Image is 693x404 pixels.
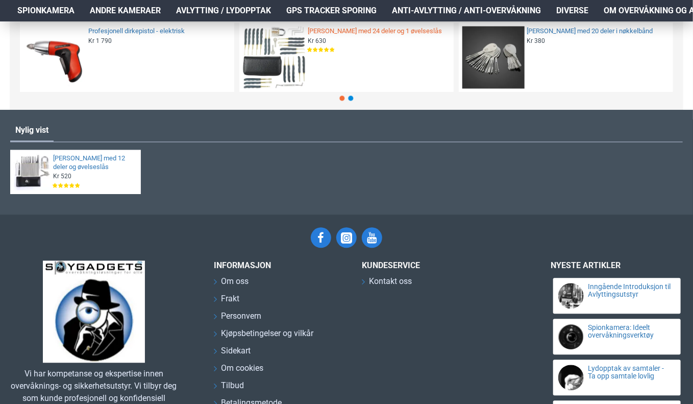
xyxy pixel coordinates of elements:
[462,26,525,88] img: Dirkesett med 20 deler i nøkkelbånd
[556,5,588,17] span: Diverse
[88,27,228,36] a: Profesjonell dirkepistol - elektrisk
[23,26,86,88] img: Profesjonell dirkepistol - elektrisk
[53,154,134,172] a: [PERSON_NAME] med 12 deler og øvelseslås
[308,37,326,45] span: Kr 630
[349,96,354,101] span: Go to slide 2
[362,275,412,293] a: Kontakt oss
[53,172,71,180] span: Kr 520
[221,293,239,305] span: Frakt
[362,260,515,270] h3: Kundeservice
[176,5,271,17] span: Avlytting / Lydopptak
[243,26,305,88] img: Dirkesett med 24 deler og 1 øvelseslås
[308,27,448,36] a: [PERSON_NAME] med 24 deler og 1 øvelseslås
[88,37,112,45] span: Kr 1 790
[214,310,261,327] a: Personvern
[214,345,251,362] a: Sidekart
[10,120,54,140] a: Nylig vist
[90,5,161,17] span: Andre kameraer
[17,5,75,17] span: Spionkamera
[221,345,251,357] span: Sidekart
[527,27,667,36] a: [PERSON_NAME] med 20 deler i nøkkelbånd
[214,327,313,345] a: Kjøpsbetingelser og vilkår
[340,96,345,101] span: Go to slide 1
[221,310,261,322] span: Personvern
[43,260,145,363] img: SpyGadgets.no
[214,362,263,379] a: Om cookies
[527,37,546,45] span: Kr 380
[392,5,541,17] span: Anti-avlytting / Anti-overvåkning
[588,365,672,381] a: Lydopptak av samtaler - Ta opp samtale lovlig
[551,260,683,270] h3: Nyeste artikler
[221,379,244,392] span: Tilbud
[214,379,244,397] a: Tilbud
[214,293,239,310] a: Frakt
[214,275,249,293] a: Om oss
[286,5,377,17] span: GPS Tracker Sporing
[221,327,313,340] span: Kjøpsbetingelser og vilkår
[221,362,263,374] span: Om cookies
[588,324,672,340] a: Spionkamera: Ideelt overvåkningsverktøy
[369,275,412,288] span: Kontakt oss
[221,275,249,288] span: Om oss
[14,153,51,190] img: Dirkesett med 12 deler og øvelseslås
[588,283,672,299] a: Inngående Introduksjon til Avlyttingsutstyr
[214,260,346,270] h3: INFORMASJON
